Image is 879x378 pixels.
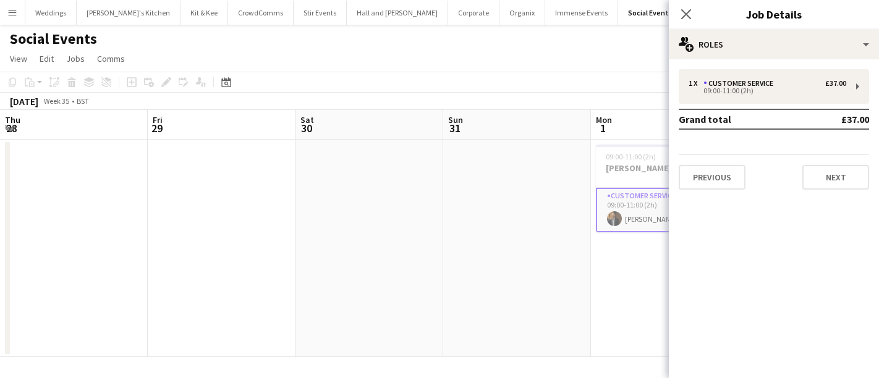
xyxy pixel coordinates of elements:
button: Weddings [25,1,77,25]
div: [DATE] [10,95,38,107]
span: Mon [596,114,612,125]
button: Social Events [618,1,683,25]
app-card-role: Customer Service1/109:00-11:00 (2h)[PERSON_NAME] [596,188,734,232]
span: 09:00-11:00 (2h) [606,152,656,161]
span: Sun [448,114,463,125]
span: Fri [153,114,163,125]
span: Edit [40,53,54,64]
td: Grand total [679,109,802,129]
span: Comms [97,53,125,64]
h1: Social Events [10,30,97,48]
div: Customer Service [703,79,778,88]
button: Stir Events [294,1,347,25]
h3: [PERSON_NAME] - Admin [596,162,734,174]
span: View [10,53,27,64]
div: 1 x [689,79,703,88]
button: [PERSON_NAME]'s Kitchen [77,1,180,25]
span: 29 [151,121,163,135]
a: Comms [92,51,130,67]
app-job-card: 09:00-11:00 (2h)1/1[PERSON_NAME] - Admin1 RoleCustomer Service1/109:00-11:00 (2h)[PERSON_NAME] [596,145,734,232]
div: Roles [669,30,879,59]
span: 31 [446,121,463,135]
button: CrowdComms [228,1,294,25]
h3: Job Details [669,6,879,22]
span: Week 35 [41,96,72,106]
span: Sat [300,114,314,125]
button: Kit & Kee [180,1,228,25]
span: Jobs [66,53,85,64]
button: Previous [679,165,745,190]
button: Hall and [PERSON_NAME] [347,1,448,25]
td: £37.00 [802,109,869,129]
div: £37.00 [825,79,846,88]
span: 1 [594,121,612,135]
button: Organix [499,1,545,25]
button: Next [802,165,869,190]
a: View [5,51,32,67]
a: Edit [35,51,59,67]
div: 09:00-11:00 (2h) [689,88,846,94]
span: 28 [3,121,20,135]
div: BST [77,96,89,106]
span: Thu [5,114,20,125]
span: 30 [299,121,314,135]
button: Corporate [448,1,499,25]
a: Jobs [61,51,90,67]
button: Immense Events [545,1,618,25]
